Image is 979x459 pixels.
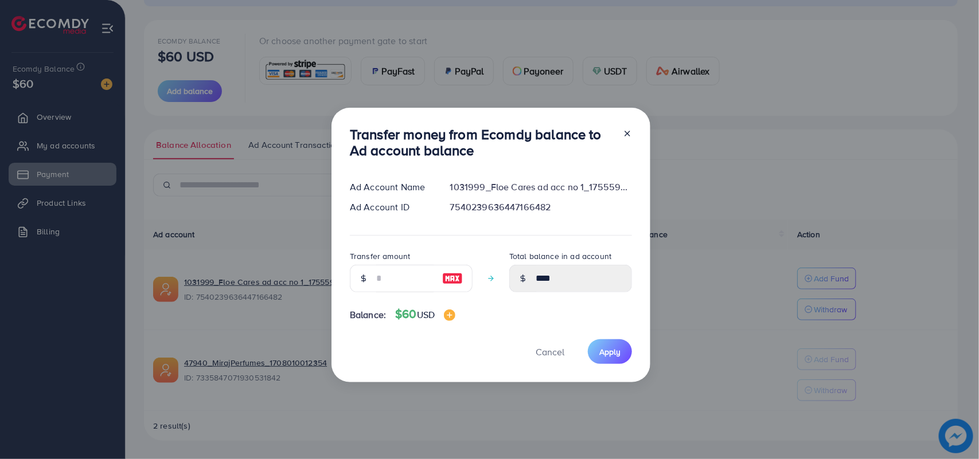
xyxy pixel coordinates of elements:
img: image [442,272,463,285]
div: 7540239636447166482 [441,201,641,214]
label: Total balance in ad account [509,250,611,262]
img: image [444,309,455,321]
h3: Transfer money from Ecomdy balance to Ad account balance [350,126,614,159]
label: Transfer amount [350,250,410,262]
span: USD [417,308,435,321]
span: Balance: [350,308,386,321]
div: Ad Account ID [341,201,441,214]
button: Apply [588,339,632,364]
button: Cancel [521,339,579,364]
span: Cancel [536,346,564,358]
h4: $60 [395,307,455,321]
div: 1031999_Floe Cares ad acc no 1_1755598915786 [441,181,641,194]
div: Ad Account Name [341,181,441,194]
span: Apply [599,346,621,358]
